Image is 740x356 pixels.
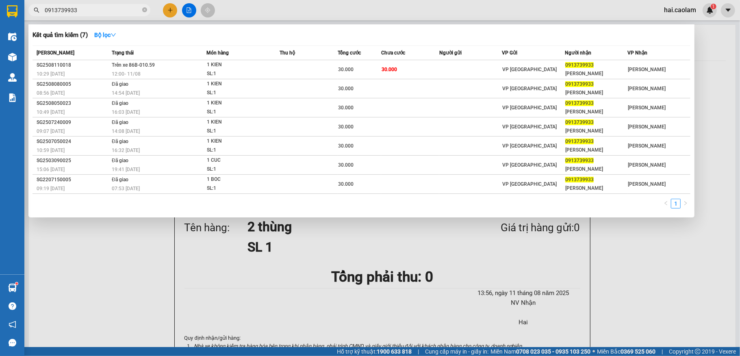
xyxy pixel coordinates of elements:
div: [PERSON_NAME] [565,146,627,154]
img: warehouse-icon [8,33,17,41]
span: [PERSON_NAME] [628,86,666,91]
div: SL: 1 [207,184,268,193]
div: [PERSON_NAME] [565,69,627,78]
div: SL: 1 [207,165,268,174]
b: BIÊN NHẬN GỬI HÀNG HÓA [52,12,78,78]
b: [DOMAIN_NAME] [68,31,112,37]
div: 1 KIEN [207,80,268,89]
span: 30.000 [338,105,354,111]
img: logo.jpg [88,10,108,30]
div: [PERSON_NAME] [565,89,627,97]
div: SL: 1 [207,108,268,117]
span: 07:53 [DATE] [112,186,140,191]
div: 1 KIEN [207,99,268,108]
div: 1 KIEN [207,61,268,69]
span: Trên xe 86B-010.59 [112,62,155,68]
div: [PERSON_NAME] [565,165,627,174]
span: 16:03 [DATE] [112,109,140,115]
span: 30.000 [338,181,354,187]
span: VP [GEOGRAPHIC_DATA] [502,181,557,187]
div: 1 BOC [207,175,268,184]
span: 0913739933 [565,177,594,182]
span: right [683,201,688,206]
span: question-circle [9,302,16,310]
span: 14:54 [DATE] [112,90,140,96]
span: 30.000 [338,86,354,91]
img: logo-vxr [7,5,17,17]
span: Đã giao [112,119,128,125]
li: Next Page [681,199,690,208]
span: Đã giao [112,158,128,163]
div: SG2503090025 [37,156,109,165]
span: Món hàng [206,50,229,56]
span: VP [GEOGRAPHIC_DATA] [502,105,557,111]
span: 14:08 [DATE] [112,128,140,134]
span: Thu hộ [280,50,295,56]
h3: Kết quả tìm kiếm ( 7 ) [33,31,88,39]
span: Trạng thái [112,50,134,56]
span: VP [GEOGRAPHIC_DATA] [502,86,557,91]
span: 30.000 [382,67,397,72]
span: 08:56 [DATE] [37,90,65,96]
span: Người gửi [439,50,462,56]
span: 19:41 [DATE] [112,167,140,172]
span: 30.000 [338,143,354,149]
span: Đã giao [112,81,128,87]
div: 1 CUC [207,156,268,165]
span: 30.000 [338,124,354,130]
div: [PERSON_NAME] [565,184,627,193]
input: Tìm tên, số ĐT hoặc mã đơn [45,6,141,15]
b: [PERSON_NAME] [10,52,46,91]
span: 30.000 [338,67,354,72]
img: warehouse-icon [8,73,17,82]
span: [PERSON_NAME] [628,143,666,149]
span: search [34,7,39,13]
li: (c) 2017 [68,39,112,49]
span: [PERSON_NAME] [628,181,666,187]
span: Chưa cước [381,50,405,56]
button: right [681,199,690,208]
span: VP [GEOGRAPHIC_DATA] [502,67,557,72]
span: Người nhận [565,50,591,56]
span: 15:06 [DATE] [37,167,65,172]
div: SL: 1 [207,89,268,98]
span: close-circle [142,7,147,14]
span: notification [9,321,16,328]
div: SG2507240009 [37,118,109,127]
strong: Bộ lọc [94,32,116,38]
span: close-circle [142,7,147,12]
div: SG2508080005 [37,80,109,89]
a: 1 [671,199,680,208]
img: warehouse-icon [8,284,17,292]
span: Đã giao [112,100,128,106]
div: SG2207150005 [37,176,109,184]
img: warehouse-icon [8,53,17,61]
span: [PERSON_NAME] [37,50,74,56]
span: 0913739933 [565,62,594,68]
span: 0913739933 [565,158,594,163]
span: 16:32 [DATE] [112,148,140,153]
span: 12:00 - 11/08 [112,71,141,77]
sup: 1 [15,282,18,285]
button: Bộ lọcdown [88,28,123,41]
span: VP [GEOGRAPHIC_DATA] [502,162,557,168]
span: [PERSON_NAME] [628,162,666,168]
div: SG2508110018 [37,61,109,69]
li: 1 [671,199,681,208]
span: 0913739933 [565,139,594,144]
div: SG2507050024 [37,137,109,146]
span: Đã giao [112,139,128,144]
div: 1 KIEN [207,118,268,127]
span: 09:19 [DATE] [37,186,65,191]
span: [PERSON_NAME] [628,124,666,130]
span: 10:49 [DATE] [37,109,65,115]
button: left [661,199,671,208]
span: VP Gửi [502,50,517,56]
span: VP Nhận [627,50,647,56]
span: VP [GEOGRAPHIC_DATA] [502,143,557,149]
div: [PERSON_NAME] [565,127,627,135]
span: down [111,32,116,38]
li: Previous Page [661,199,671,208]
div: SL: 1 [207,127,268,136]
div: SL: 1 [207,69,268,78]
